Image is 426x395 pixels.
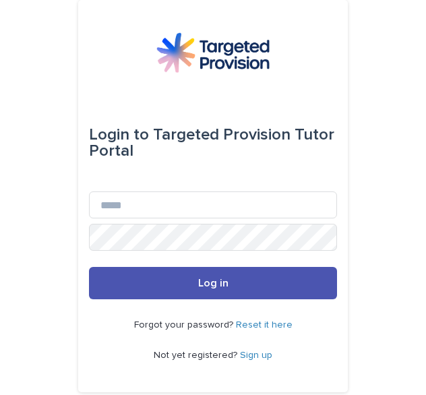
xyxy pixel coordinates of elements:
span: Not yet registered? [154,351,240,360]
span: Forgot your password? [134,320,236,330]
a: Sign up [240,351,272,360]
div: Targeted Provision Tutor Portal [89,116,337,170]
img: M5nRWzHhSzIhMunXDL62 [156,32,270,73]
a: Reset it here [236,320,293,330]
span: Login to [89,127,149,143]
span: Log in [198,278,229,288]
button: Log in [89,267,337,299]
